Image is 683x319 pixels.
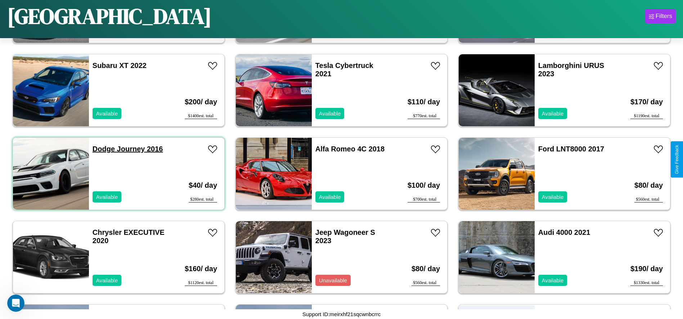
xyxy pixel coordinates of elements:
a: Jeep Wagoneer S 2023 [315,228,375,245]
div: Filters [656,13,672,20]
p: Available [542,109,564,118]
h3: $ 100 / day [408,174,440,197]
h3: $ 190 / day [630,258,663,280]
h3: $ 110 / day [408,91,440,113]
a: Dodge Journey 2016 [93,145,163,153]
p: Available [542,275,564,285]
p: Available [96,275,118,285]
h3: $ 40 / day [189,174,217,197]
a: Alfa Romeo 4C 2018 [315,145,385,153]
iframe: Intercom live chat [7,295,24,312]
h3: $ 80 / day [634,174,663,197]
div: $ 560 est. total [412,280,440,286]
p: Available [96,109,118,118]
h3: $ 170 / day [630,91,663,113]
p: Support ID: meirxhf21sqcwnbcrrc [302,309,381,319]
div: $ 560 est. total [634,197,663,202]
p: Available [319,192,341,202]
a: Audi 4000 2021 [538,228,590,236]
a: Ford LNT8000 2017 [538,145,604,153]
p: Available [542,192,564,202]
a: Chrysler EXECUTIVE 2020 [93,228,165,245]
div: $ 700 est. total [408,197,440,202]
p: Available [319,109,341,118]
div: $ 1190 est. total [630,113,663,119]
div: $ 1400 est. total [185,113,217,119]
h1: [GEOGRAPHIC_DATA] [7,1,212,31]
a: Tesla Cybertruck 2021 [315,61,373,78]
a: Lamborghini URUS 2023 [538,61,604,78]
div: $ 280 est. total [189,197,217,202]
p: Unavailable [319,275,347,285]
h3: $ 80 / day [412,258,440,280]
div: $ 770 est. total [408,113,440,119]
h3: $ 200 / day [185,91,217,113]
a: Subaru XT 2022 [93,61,147,69]
p: Available [96,192,118,202]
div: $ 1120 est. total [185,280,217,286]
h3: $ 160 / day [185,258,217,280]
div: $ 1330 est. total [630,280,663,286]
div: Give Feedback [674,145,679,174]
button: Filters [645,9,676,23]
